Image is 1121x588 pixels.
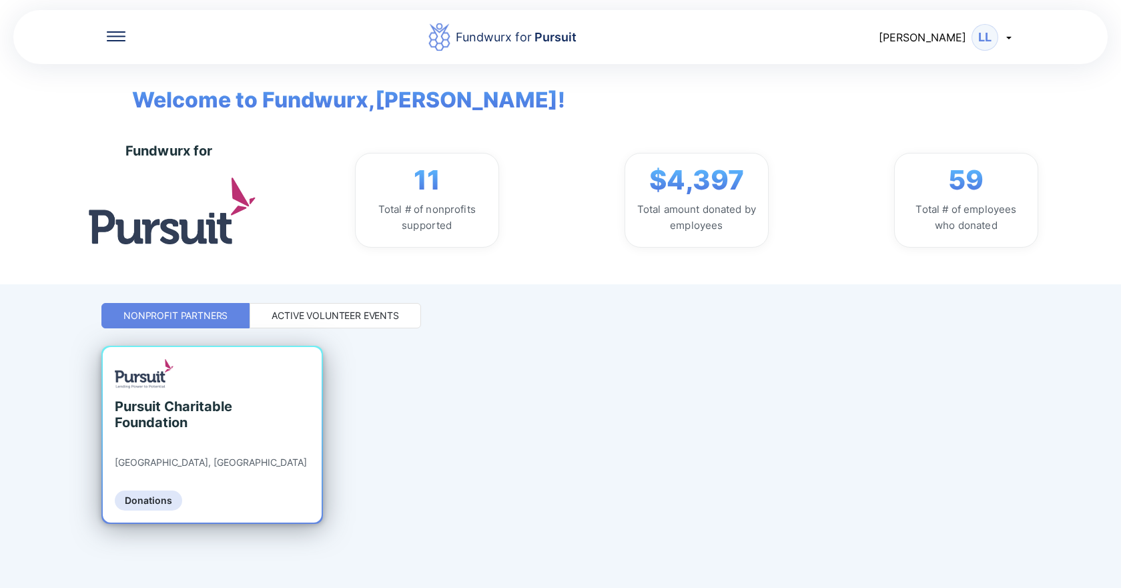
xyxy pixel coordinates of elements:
div: Nonprofit Partners [123,309,228,322]
span: 59 [948,164,984,196]
div: Pursuit Charitable Foundation [115,398,237,430]
span: Pursuit [532,30,577,44]
div: LL [972,24,998,51]
span: $4,397 [649,164,744,196]
span: Welcome to Fundwurx, [PERSON_NAME] ! [112,64,565,116]
div: Donations [115,491,182,511]
div: Active Volunteer Events [272,309,399,322]
div: [GEOGRAPHIC_DATA], [GEOGRAPHIC_DATA] [115,457,307,469]
span: [PERSON_NAME] [879,31,966,44]
img: logo.jpg [89,178,256,244]
div: Total # of employees who donated [905,202,1027,234]
div: Fundwurx for [456,28,577,47]
span: 11 [414,164,440,196]
div: Total amount donated by employees [636,202,757,234]
div: Fundwurx for [125,143,213,159]
div: Total # of nonprofits supported [366,202,488,234]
